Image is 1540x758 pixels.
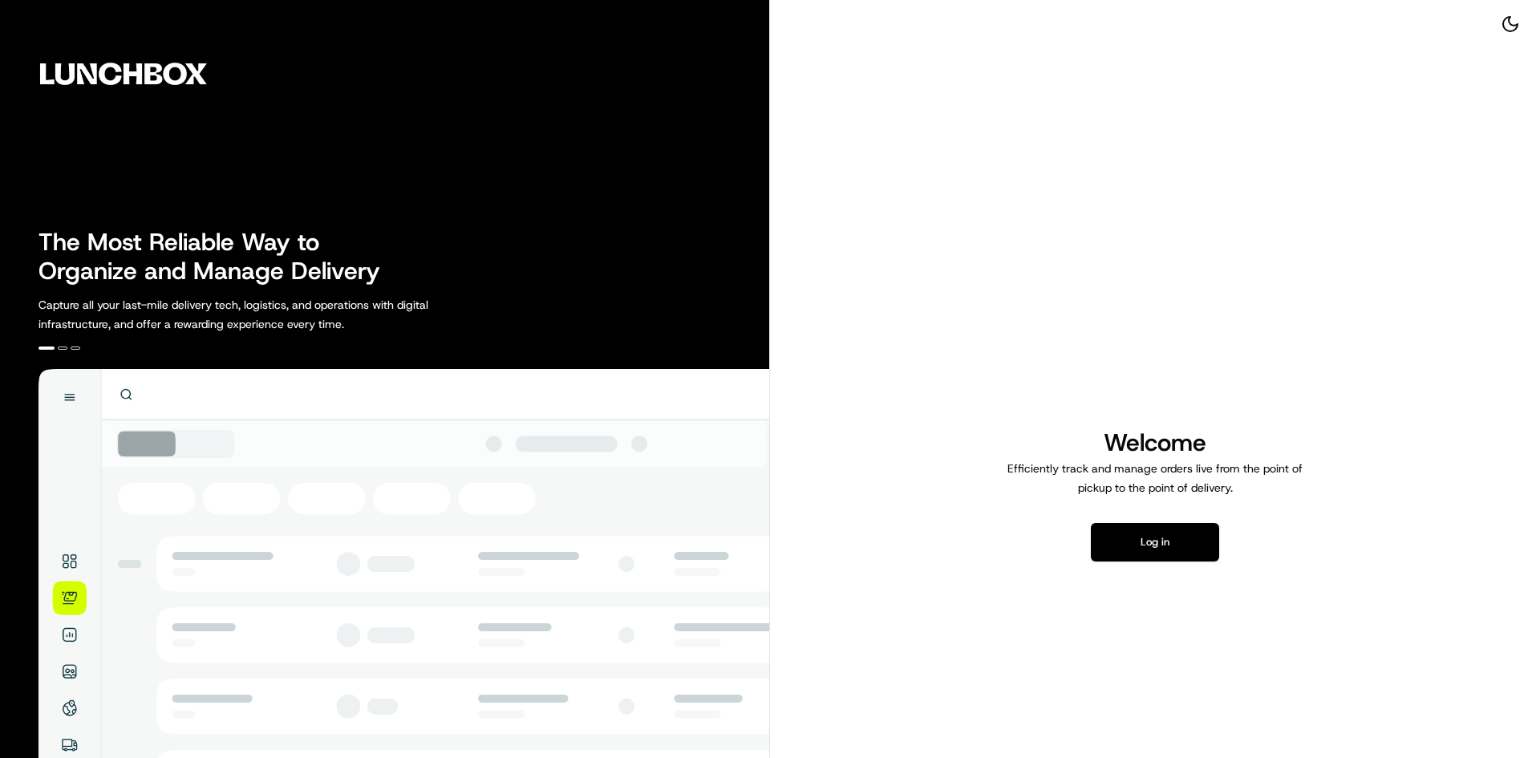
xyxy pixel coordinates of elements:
h1: Welcome [1001,427,1309,459]
h2: The Most Reliable Way to Organize and Manage Delivery [38,228,398,286]
img: Company Logo [10,10,237,138]
p: Capture all your last-mile delivery tech, logistics, and operations with digital infrastructure, ... [38,295,500,334]
button: Log in [1091,523,1219,561]
p: Efficiently track and manage orders live from the point of pickup to the point of delivery. [1001,459,1309,497]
